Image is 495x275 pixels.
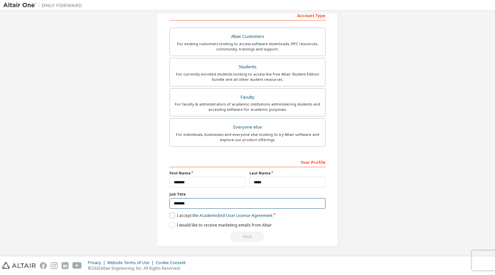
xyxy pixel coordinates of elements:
[107,260,156,265] div: Website Terms of Use
[88,265,190,271] p: © 2025 Altair Engineering, Inc. All Rights Reserved.
[40,262,47,269] img: facebook.svg
[88,260,107,265] div: Privacy
[169,157,326,167] div: Your Profile
[174,93,321,102] div: Faculty
[169,232,326,242] div: Read and acccept EULA to continue
[174,123,321,132] div: Everyone else
[169,222,272,228] label: I would like to receive marketing emails from Altair
[174,32,321,41] div: Altair Customers
[169,213,273,218] label: I accept the
[169,170,246,176] label: First Name
[51,262,58,269] img: instagram.svg
[169,10,326,20] div: Account Type
[62,262,68,269] img: linkedin.svg
[174,132,321,142] div: For individuals, businesses and everyone else looking to try Altair software and explore our prod...
[3,2,86,9] img: Altair One
[2,262,36,269] img: altair_logo.svg
[174,102,321,112] div: For faculty & administrators of academic institutions administering students and accessing softwa...
[174,62,321,72] div: Students
[174,72,321,82] div: For currently enrolled students looking to access the free Altair Student Edition bundle and all ...
[249,170,326,176] label: Last Name
[72,262,82,269] img: youtube.svg
[169,192,326,197] label: Job Title
[174,41,321,52] div: For existing customers looking to access software downloads, HPC resources, community, trainings ...
[199,213,273,218] a: Academic End-User License Agreement
[156,260,190,265] div: Cookie Consent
